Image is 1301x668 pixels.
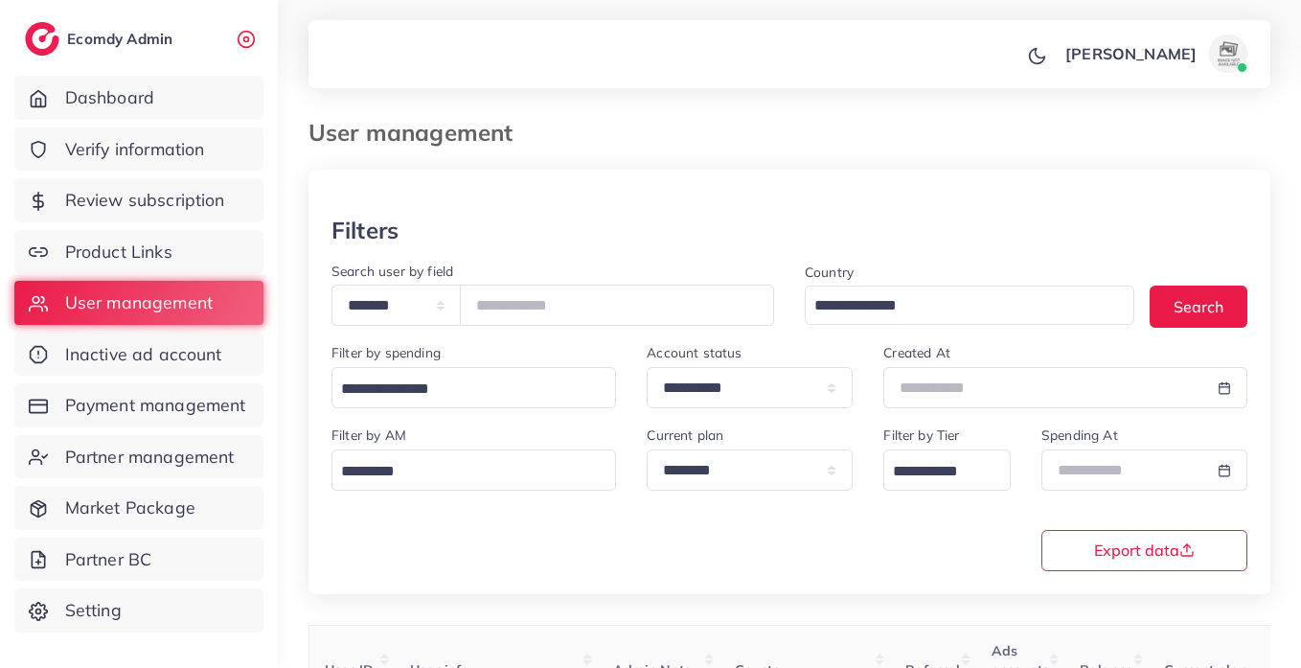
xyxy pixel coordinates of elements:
label: Spending At [1041,426,1118,445]
span: Export data [1094,542,1195,558]
label: Filter by AM [331,426,406,445]
input: Search for option [334,375,591,404]
a: Partner BC [14,538,263,582]
div: Search for option [883,449,1011,491]
button: Export data [1041,530,1247,571]
label: Country [805,263,854,282]
div: Search for option [331,367,616,408]
h3: User management [308,119,528,147]
a: logoEcomdy Admin [25,22,177,56]
label: Account status [647,343,742,362]
p: [PERSON_NAME] [1065,42,1197,65]
a: Inactive ad account [14,333,263,377]
a: Review subscription [14,178,263,222]
label: Filter by spending [331,343,441,362]
label: Current plan [647,426,723,445]
div: Search for option [331,449,616,491]
img: logo [25,22,59,56]
a: Partner management [14,435,263,479]
input: Search for option [808,291,1109,321]
span: Dashboard [65,85,154,110]
a: Product Links [14,230,263,274]
a: [PERSON_NAME]avatar [1055,35,1255,73]
span: Partner management [65,445,235,470]
span: Setting [65,598,122,623]
label: Search user by field [331,262,453,281]
span: Product Links [65,240,172,265]
img: avatar [1209,35,1247,73]
input: Search for option [334,457,591,487]
button: Search [1150,286,1247,327]
label: Created At [883,343,950,362]
a: Market Package [14,486,263,530]
h3: Filters [331,217,399,244]
span: Market Package [65,495,195,520]
span: User management [65,290,213,315]
span: Partner BC [65,547,152,572]
a: User management [14,281,263,325]
span: Review subscription [65,188,225,213]
a: Dashboard [14,76,263,120]
input: Search for option [886,457,986,487]
span: Inactive ad account [65,342,222,367]
label: Filter by Tier [883,426,959,445]
a: Verify information [14,127,263,172]
h2: Ecomdy Admin [67,30,177,48]
a: Payment management [14,383,263,427]
div: Search for option [805,286,1134,325]
a: Setting [14,588,263,633]
span: Payment management [65,393,246,418]
span: Verify information [65,137,205,162]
